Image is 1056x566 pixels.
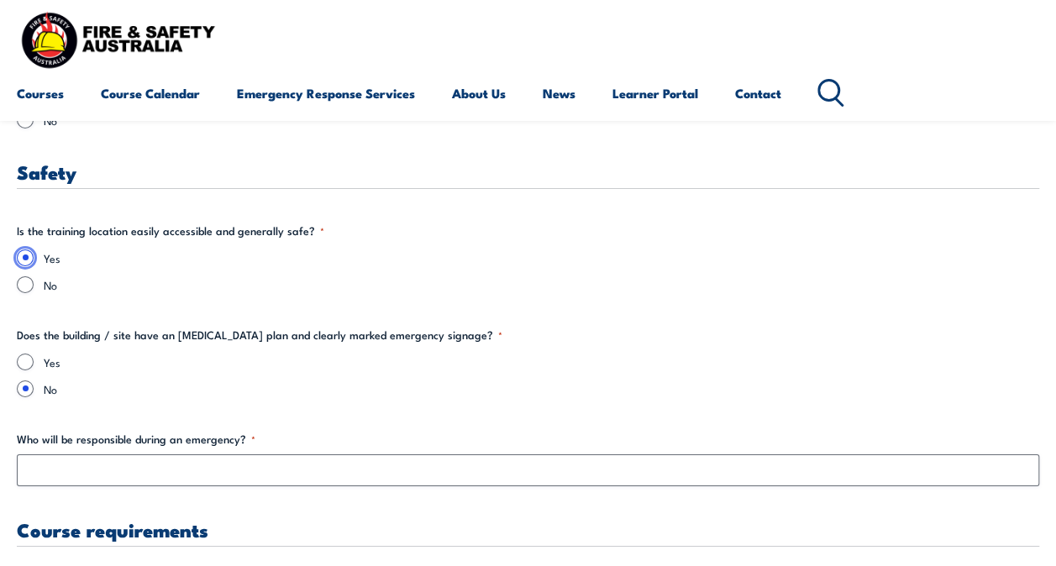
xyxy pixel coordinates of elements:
label: No [44,380,1039,397]
label: Yes [44,354,1039,370]
legend: Is the training location easily accessible and generally safe? [17,223,324,239]
label: Who will be responsible during an emergency? [17,431,1039,448]
a: Emergency Response Services [237,73,415,113]
legend: Does the building / site have an [MEDICAL_DATA] plan and clearly marked emergency signage? [17,327,502,343]
h3: Safety [17,162,1039,181]
a: Course Calendar [101,73,200,113]
label: No [44,276,1039,293]
label: Yes [44,249,1039,266]
a: Courses [17,73,64,113]
a: Learner Portal [612,73,698,113]
h3: Course requirements [17,520,1039,539]
a: About Us [452,73,506,113]
a: Contact [735,73,781,113]
a: News [543,73,575,113]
